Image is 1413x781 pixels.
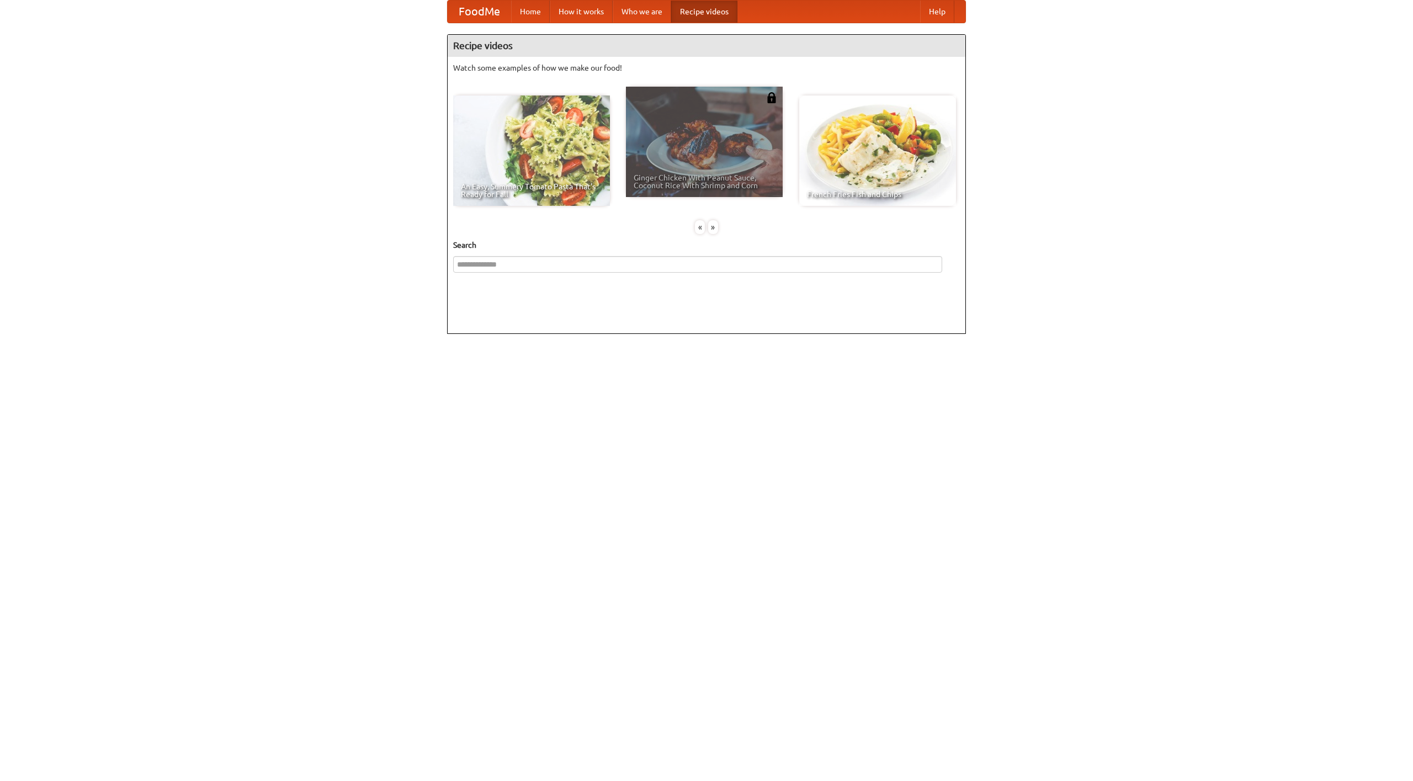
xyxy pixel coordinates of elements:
[920,1,954,23] a: Help
[766,92,777,103] img: 483408.png
[799,95,956,206] a: French Fries Fish and Chips
[448,1,511,23] a: FoodMe
[807,190,948,198] span: French Fries Fish and Chips
[695,220,705,234] div: «
[453,240,960,251] h5: Search
[448,35,965,57] h4: Recipe videos
[453,95,610,206] a: An Easy, Summery Tomato Pasta That's Ready for Fall
[613,1,671,23] a: Who we are
[671,1,737,23] a: Recipe videos
[461,183,602,198] span: An Easy, Summery Tomato Pasta That's Ready for Fall
[511,1,550,23] a: Home
[453,62,960,73] p: Watch some examples of how we make our food!
[708,220,718,234] div: »
[550,1,613,23] a: How it works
